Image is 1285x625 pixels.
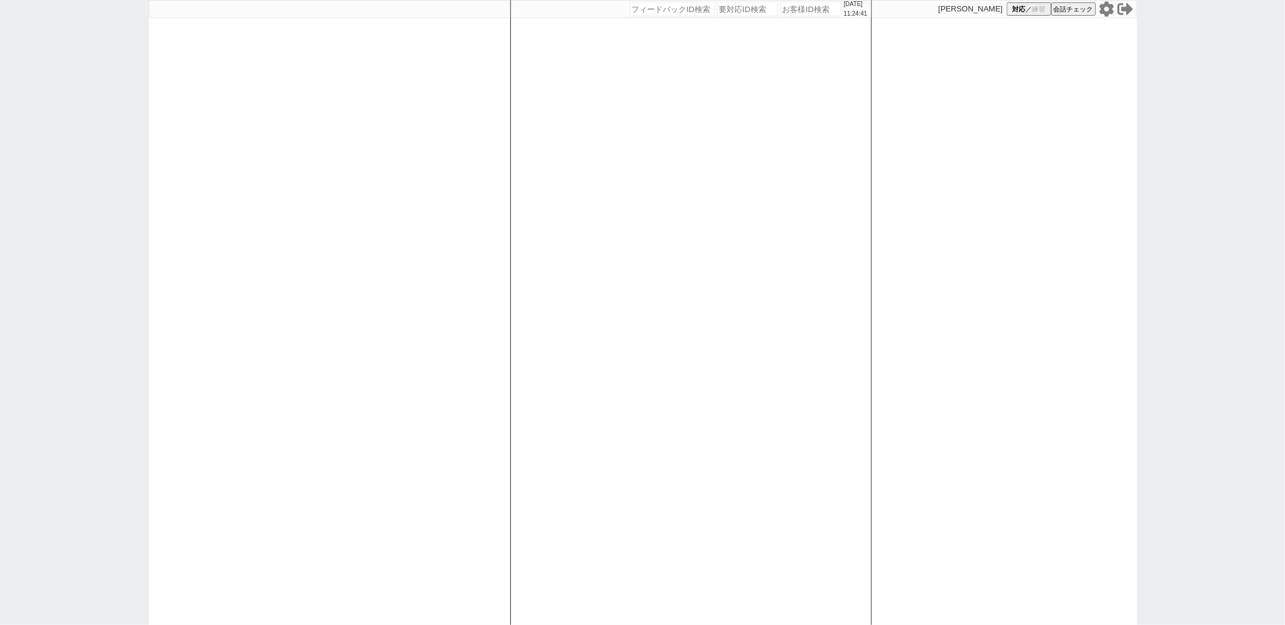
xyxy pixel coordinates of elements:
input: お客様ID検索 [781,2,841,16]
span: 会話チェック [1054,5,1093,14]
p: 11:24:41 [844,9,868,19]
input: フィードバックID検索 [630,2,714,16]
p: [PERSON_NAME] [939,4,1003,14]
span: 練習 [1032,5,1045,14]
button: 対応／練習 [1007,2,1051,16]
span: 対応 [1012,5,1025,14]
button: 会話チェック [1051,2,1096,16]
input: 要対応ID検索 [718,2,778,16]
